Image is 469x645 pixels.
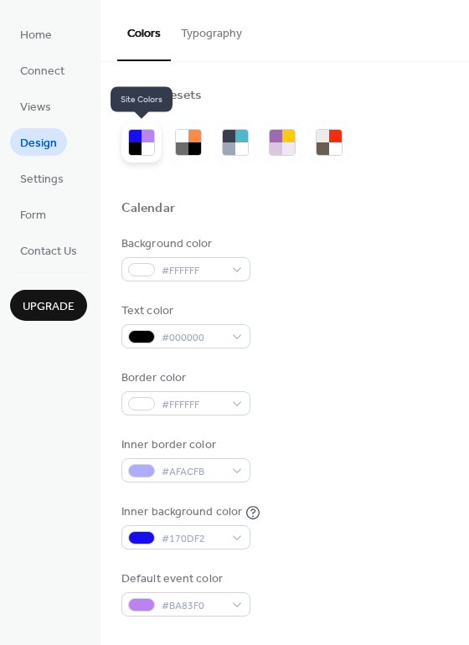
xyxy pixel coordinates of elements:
[20,99,51,116] span: Views
[121,503,242,521] div: Inner background color
[20,135,57,152] span: Design
[20,27,52,44] span: Home
[162,463,224,481] span: #AFACFB
[121,570,247,588] div: Default event color
[121,200,175,218] div: Calendar
[162,329,224,347] span: #000000
[10,128,67,156] a: Design
[162,262,224,280] span: #FFFFFF
[20,207,46,224] span: Form
[23,298,75,316] span: Upgrade
[121,436,247,454] div: Inner border color
[121,235,247,253] div: Background color
[111,87,173,112] span: Site Colors
[10,236,87,264] a: Contact Us
[10,92,61,120] a: Views
[162,597,224,615] span: #BA83F0
[20,243,77,261] span: Contact Us
[10,164,74,192] a: Settings
[10,200,56,228] a: Form
[162,530,224,548] span: #170DF2
[121,369,247,387] div: Border color
[20,63,64,80] span: Connect
[20,171,64,188] span: Settings
[121,302,247,320] div: Text color
[10,56,75,84] a: Connect
[10,290,87,321] button: Upgrade
[162,396,224,414] span: #FFFFFF
[10,20,62,48] a: Home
